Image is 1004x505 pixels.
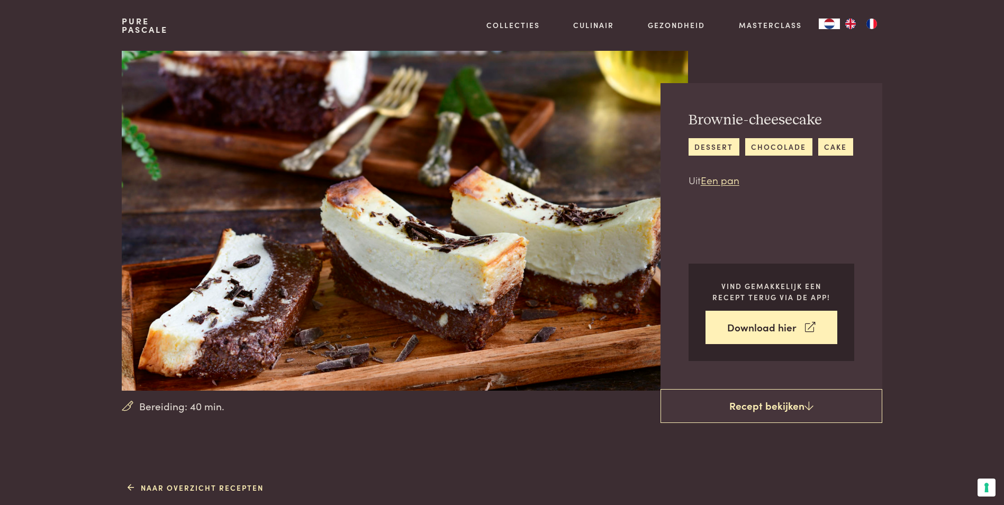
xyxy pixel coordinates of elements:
div: Language [819,19,840,29]
a: dessert [689,138,739,156]
a: Een pan [701,173,739,187]
span: Bereiding: 40 min. [139,399,224,414]
a: cake [818,138,853,156]
a: Naar overzicht recepten [128,482,264,493]
a: Download hier [705,311,837,344]
a: PurePascale [122,17,168,34]
button: Uw voorkeuren voor toestemming voor trackingtechnologieën [978,479,996,497]
p: Vind gemakkelijk een recept terug via de app! [705,281,837,302]
a: chocolade [745,138,812,156]
a: Masterclass [739,20,802,31]
h2: Brownie-cheesecake [689,111,853,130]
p: Uit [689,173,853,188]
a: EN [840,19,861,29]
a: Recept bekijken [661,389,882,423]
aside: Language selected: Nederlands [819,19,882,29]
a: NL [819,19,840,29]
img: Brownie-cheesecake [122,51,688,391]
ul: Language list [840,19,882,29]
a: Collecties [486,20,540,31]
a: Culinair [573,20,614,31]
a: FR [861,19,882,29]
a: Gezondheid [648,20,705,31]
